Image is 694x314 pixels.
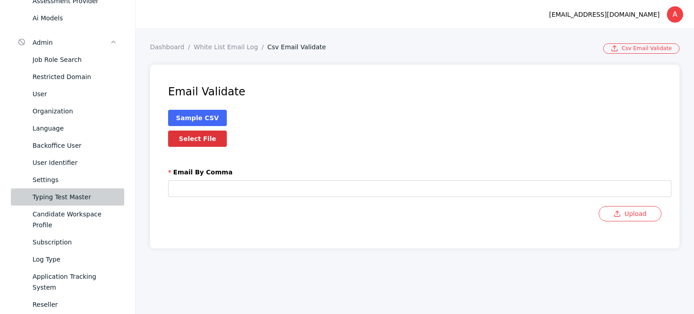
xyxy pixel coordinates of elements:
[33,237,117,248] div: Subscription
[150,43,194,51] a: Dashboard
[33,89,117,99] div: User
[33,254,117,265] div: Log Type
[33,299,117,310] div: Reseller
[11,120,124,137] a: Language
[11,9,124,27] a: Ai Models
[33,13,117,23] div: Ai Models
[11,251,124,268] a: Log Type
[11,103,124,120] a: Organization
[33,106,117,117] div: Organization
[33,123,117,134] div: Language
[11,206,124,234] a: Candidate Workspace Profile
[168,168,661,177] label: Email By Comma
[176,114,219,122] a: Sample CSV
[11,234,124,251] a: Subscription
[33,192,117,202] div: Typing Test Master
[11,68,124,85] a: Restricted Domain
[11,171,124,188] a: Settings
[11,154,124,171] a: User Identifier
[33,157,117,168] div: User Identifier
[33,140,117,151] div: Backoffice User
[33,37,110,48] div: Admin
[33,271,117,293] div: Application Tracking System
[267,43,333,51] a: Csv Email Validate
[667,6,683,23] div: A
[599,206,661,221] button: Upload
[33,71,117,82] div: Restricted Domain
[603,43,680,54] a: Csv Email Validate
[33,174,117,185] div: Settings
[168,131,227,147] label: Select File
[150,63,680,81] h2: Csv Email Validate
[168,84,661,99] h4: Email Validate
[11,296,124,313] a: Reseller
[11,85,124,103] a: User
[11,188,124,206] a: Typing Test Master
[549,9,660,20] div: [EMAIL_ADDRESS][DOMAIN_NAME]
[11,268,124,296] a: Application Tracking System
[11,137,124,154] a: Backoffice User
[194,43,267,51] a: White List Email Log
[33,209,117,230] div: Candidate Workspace Profile
[33,54,117,65] div: Job Role Search
[11,51,124,68] a: Job Role Search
